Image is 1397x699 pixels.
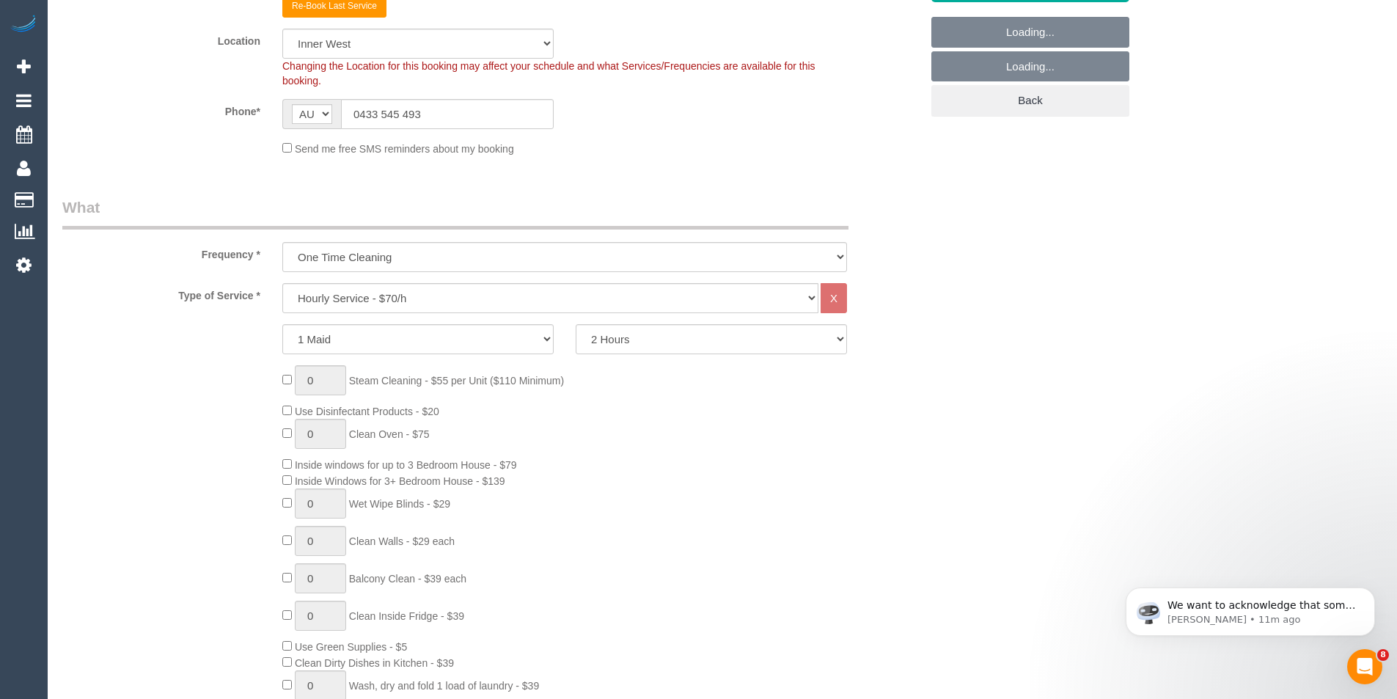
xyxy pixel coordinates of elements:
span: 8 [1377,649,1389,661]
label: Phone* [51,99,271,119]
img: Automaid Logo [9,15,38,35]
span: Clean Walls - $29 each [349,535,455,547]
span: Clean Inside Fridge - $39 [349,610,464,622]
span: Inside Windows for 3+ Bedroom House - $139 [295,475,505,487]
label: Type of Service * [51,283,271,303]
label: Frequency * [51,242,271,262]
span: Wash, dry and fold 1 load of laundry - $39 [349,680,539,692]
span: Changing the Location for this booking may affect your schedule and what Services/Frequencies are... [282,60,815,87]
span: Use Green Supplies - $5 [295,641,407,653]
span: Clean Dirty Dishes in Kitchen - $39 [295,657,454,669]
legend: What [62,197,848,230]
span: Balcony Clean - $39 each [349,573,466,585]
span: Inside windows for up to 3 Bedroom House - $79 [295,459,517,471]
span: Send me free SMS reminders about my booking [295,143,514,155]
a: Back [931,85,1129,116]
span: Use Disinfectant Products - $20 [295,406,439,417]
iframe: Intercom notifications message [1104,557,1397,659]
span: Steam Cleaning - $55 per Unit ($110 Minimum) [349,375,564,387]
iframe: Intercom live chat [1347,649,1382,684]
input: Phone* [341,99,554,129]
label: Location [51,29,271,48]
span: Wet Wipe Blinds - $29 [349,498,450,510]
span: Clean Oven - $75 [349,428,430,440]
